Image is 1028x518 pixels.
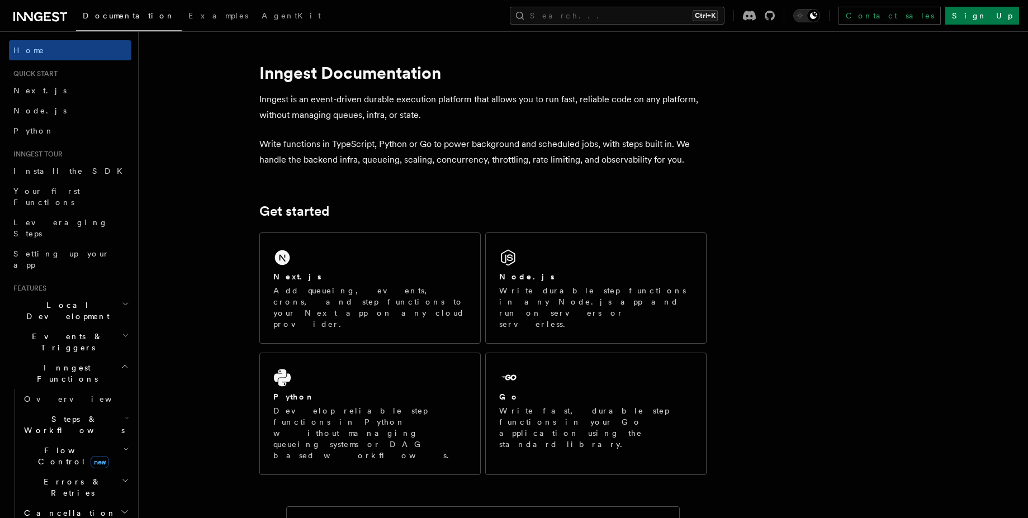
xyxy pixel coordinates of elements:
[9,331,122,353] span: Events & Triggers
[259,63,707,83] h1: Inngest Documentation
[9,295,131,326] button: Local Development
[499,285,693,330] p: Write durable step functions in any Node.js app and run on servers or serverless.
[259,232,481,344] a: Next.jsAdd queueing, events, crons, and step functions to your Next app on any cloud provider.
[273,391,315,402] h2: Python
[91,456,109,468] span: new
[24,395,139,403] span: Overview
[9,358,131,389] button: Inngest Functions
[9,101,131,121] a: Node.js
[945,7,1019,25] a: Sign Up
[838,7,941,25] a: Contact sales
[13,126,54,135] span: Python
[13,167,129,175] span: Install the SDK
[20,389,131,409] a: Overview
[485,232,707,344] a: Node.jsWrite durable step functions in any Node.js app and run on servers or serverless.
[510,7,724,25] button: Search...Ctrl+K
[20,414,125,436] span: Steps & Workflows
[13,45,45,56] span: Home
[13,86,67,95] span: Next.js
[9,244,131,275] a: Setting up your app
[273,405,467,461] p: Develop reliable step functions in Python without managing queueing systems or DAG based workflows.
[83,11,175,20] span: Documentation
[9,40,131,60] a: Home
[259,92,707,123] p: Inngest is an event-driven durable execution platform that allows you to run fast, reliable code ...
[273,271,321,282] h2: Next.js
[188,11,248,20] span: Examples
[13,106,67,115] span: Node.js
[485,353,707,475] a: GoWrite fast, durable step functions in your Go application using the standard library.
[9,362,121,384] span: Inngest Functions
[9,161,131,181] a: Install the SDK
[182,3,255,30] a: Examples
[255,3,328,30] a: AgentKit
[9,69,58,78] span: Quick start
[693,10,718,21] kbd: Ctrl+K
[499,405,693,450] p: Write fast, durable step functions in your Go application using the standard library.
[9,121,131,141] a: Python
[259,136,707,168] p: Write functions in TypeScript, Python or Go to power background and scheduled jobs, with steps bu...
[262,11,321,20] span: AgentKit
[499,271,555,282] h2: Node.js
[259,353,481,475] a: PythonDevelop reliable step functions in Python without managing queueing systems or DAG based wo...
[20,472,131,503] button: Errors & Retries
[76,3,182,31] a: Documentation
[9,181,131,212] a: Your first Functions
[9,284,46,293] span: Features
[259,203,329,219] a: Get started
[13,187,80,207] span: Your first Functions
[9,80,131,101] a: Next.js
[13,218,108,238] span: Leveraging Steps
[9,150,63,159] span: Inngest tour
[9,326,131,358] button: Events & Triggers
[20,440,131,472] button: Flow Controlnew
[9,212,131,244] a: Leveraging Steps
[9,300,122,322] span: Local Development
[20,476,121,498] span: Errors & Retries
[20,445,123,467] span: Flow Control
[13,249,110,269] span: Setting up your app
[273,285,467,330] p: Add queueing, events, crons, and step functions to your Next app on any cloud provider.
[499,391,519,402] h2: Go
[20,409,131,440] button: Steps & Workflows
[793,9,820,22] button: Toggle dark mode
